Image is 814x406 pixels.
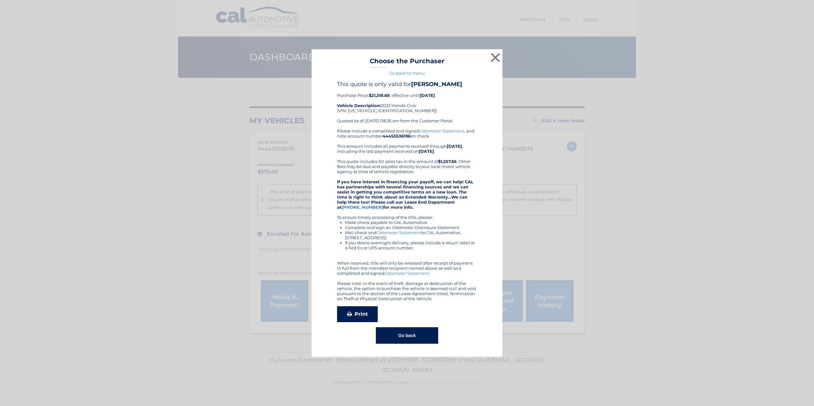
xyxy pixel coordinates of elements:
[383,133,410,139] b: 44455536196
[419,149,434,154] b: [DATE]
[447,144,462,149] b: [DATE]
[337,81,477,88] h4: This quote is only valid for
[369,93,390,98] b: $21,318.69
[345,225,477,230] li: Complete and sign an Odometer Disclosure Statement
[376,327,438,344] button: Go back
[489,51,502,64] button: ×
[337,306,378,322] a: Print
[345,230,477,240] li: Mail check and to CAL Automotive, [STREET_ADDRESS]
[389,71,425,76] a: Go back to menu
[376,230,421,235] a: Odometer Statement
[337,128,477,301] div: Please include a completed and signed , and note account number on check. This amount includes al...
[420,93,435,98] b: [DATE]
[337,179,473,210] strong: If you have interest in financing your payoff, we can help! CAL has partnerships with several fin...
[345,220,477,225] li: Make check payable to CAL Automotive
[438,159,457,164] b: $1,257.65
[345,240,477,250] li: If you desire overnight delivery, please include a return label or a Fed Ex or UPS account number.
[337,81,477,128] div: Purchase Price: , effective until 2022 Honda Civic (VIN: [US_VEHICLE_IDENTIFICATION_NUMBER]) Quot...
[337,103,381,108] strong: Vehicle Description:
[411,81,462,88] b: [PERSON_NAME]
[419,128,464,133] a: Odometer Statement
[384,271,429,276] a: Odometer Statement
[370,57,445,68] h3: Choose the Purchaser
[341,205,383,210] a: [PHONE_NUMBER]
